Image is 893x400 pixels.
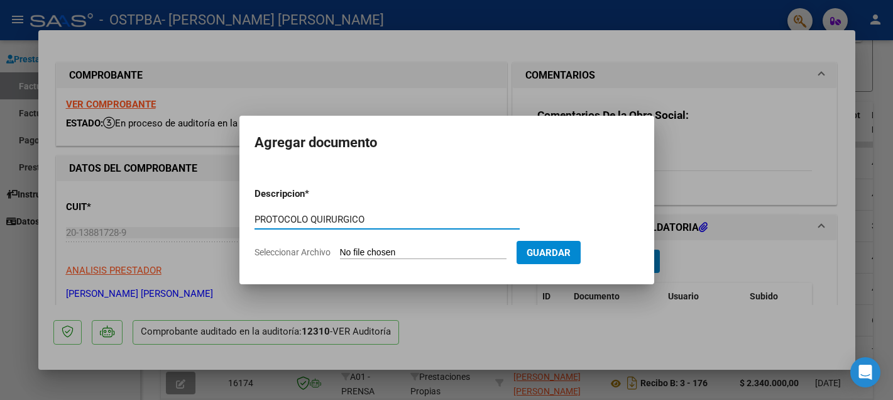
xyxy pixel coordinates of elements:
[255,187,370,201] p: Descripcion
[255,247,331,257] span: Seleccionar Archivo
[527,247,571,258] span: Guardar
[517,241,581,264] button: Guardar
[255,131,639,155] h2: Agregar documento
[850,357,880,387] div: Open Intercom Messenger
